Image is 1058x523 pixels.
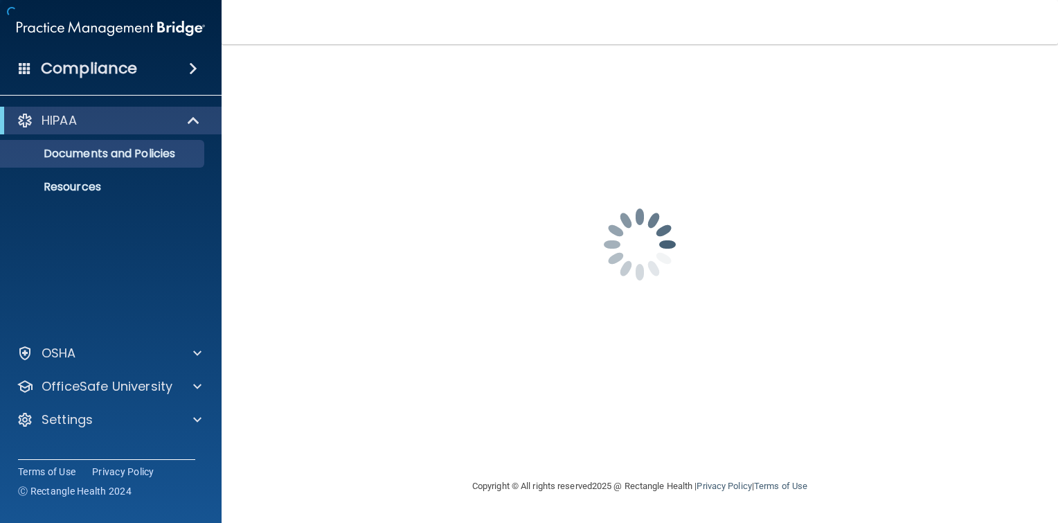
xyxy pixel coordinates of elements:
a: Settings [17,411,201,428]
p: OfficeSafe University [42,378,172,395]
p: HIPAA [42,112,77,129]
a: HIPAA [17,112,201,129]
p: Resources [9,180,198,194]
h4: Compliance [41,59,137,78]
img: spinner.e123f6fc.gif [571,175,709,314]
a: Privacy Policy [697,481,751,491]
a: OSHA [17,345,201,362]
p: Documents and Policies [9,147,198,161]
div: Copyright © All rights reserved 2025 @ Rectangle Health | | [387,464,893,508]
span: Ⓒ Rectangle Health 2024 [18,484,132,498]
a: Terms of Use [754,481,807,491]
p: OSHA [42,345,76,362]
a: Terms of Use [18,465,75,479]
img: PMB logo [17,15,205,42]
a: Privacy Policy [92,465,154,479]
p: Settings [42,411,93,428]
a: OfficeSafe University [17,378,201,395]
